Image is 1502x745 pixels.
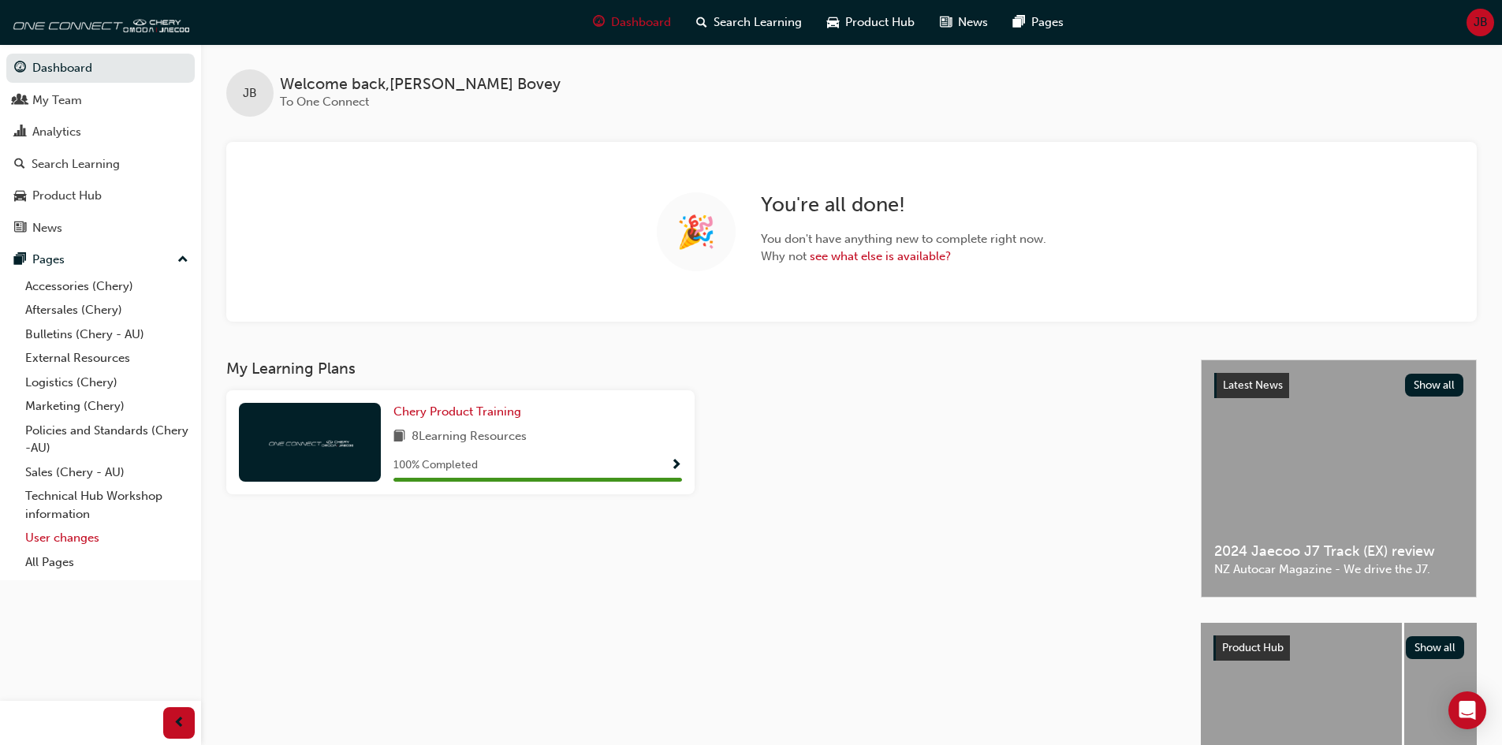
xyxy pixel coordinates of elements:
a: My Team [6,86,195,115]
img: oneconnect [266,434,353,449]
a: Marketing (Chery) [19,394,195,419]
span: news-icon [14,222,26,236]
button: Show all [1406,636,1465,659]
a: Analytics [6,117,195,147]
span: 100 % Completed [393,456,478,475]
a: pages-iconPages [1001,6,1076,39]
span: Why not [761,248,1046,266]
div: My Team [32,91,82,110]
span: search-icon [696,13,707,32]
a: Latest NewsShow all [1214,373,1463,398]
a: User changes [19,526,195,550]
span: people-icon [14,94,26,108]
a: Chery Product Training [393,403,527,421]
a: Aftersales (Chery) [19,298,195,322]
span: Latest News [1223,378,1283,392]
a: Bulletins (Chery - AU) [19,322,195,347]
span: Welcome back , [PERSON_NAME] Bovey [280,76,561,94]
a: search-iconSearch Learning [684,6,814,39]
button: Show all [1405,374,1464,397]
a: car-iconProduct Hub [814,6,927,39]
a: Dashboard [6,54,195,83]
span: Chery Product Training [393,404,521,419]
span: pages-icon [14,253,26,267]
span: 8 Learning Resources [412,427,527,447]
span: JB [243,84,257,102]
span: 🎉 [676,223,716,241]
span: car-icon [827,13,839,32]
div: Analytics [32,123,81,141]
a: News [6,214,195,243]
a: Product Hub [6,181,195,210]
img: oneconnect [8,6,189,38]
div: Pages [32,251,65,269]
a: news-iconNews [927,6,1001,39]
a: External Resources [19,346,195,371]
span: To One Connect [280,95,369,109]
span: NZ Autocar Magazine - We drive the J7. [1214,561,1463,579]
span: Pages [1031,13,1064,32]
span: Product Hub [845,13,915,32]
a: Search Learning [6,150,195,179]
span: Show Progress [670,459,682,473]
a: Policies and Standards (Chery -AU) [19,419,195,460]
a: Sales (Chery - AU) [19,460,195,485]
h3: My Learning Plans [226,359,1176,378]
span: up-icon [177,250,188,270]
button: JB [1467,9,1494,36]
a: Product HubShow all [1213,635,1464,661]
span: Dashboard [611,13,671,32]
a: Accessories (Chery) [19,274,195,299]
span: news-icon [940,13,952,32]
button: DashboardMy TeamAnalyticsSearch LearningProduct HubNews [6,50,195,245]
div: Open Intercom Messenger [1448,691,1486,729]
span: Product Hub [1222,641,1284,654]
span: chart-icon [14,125,26,140]
a: All Pages [19,550,195,575]
span: News [958,13,988,32]
span: pages-icon [1013,13,1025,32]
span: 2024 Jaecoo J7 Track (EX) review [1214,542,1463,561]
span: guage-icon [593,13,605,32]
span: guage-icon [14,61,26,76]
div: Search Learning [32,155,120,173]
span: Search Learning [714,13,802,32]
span: JB [1474,13,1488,32]
a: Logistics (Chery) [19,371,195,395]
span: search-icon [14,158,25,172]
span: prev-icon [173,713,185,733]
a: Technical Hub Workshop information [19,484,195,526]
button: Show Progress [670,456,682,475]
div: Product Hub [32,187,102,205]
a: see what else is available? [810,249,951,263]
div: News [32,219,62,237]
span: car-icon [14,189,26,203]
span: You don't have anything new to complete right now. [761,230,1046,248]
span: book-icon [393,427,405,447]
button: Pages [6,245,195,274]
h2: You're all done! [761,192,1046,218]
a: guage-iconDashboard [580,6,684,39]
a: Latest NewsShow all2024 Jaecoo J7 Track (EX) reviewNZ Autocar Magazine - We drive the J7. [1201,359,1477,598]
